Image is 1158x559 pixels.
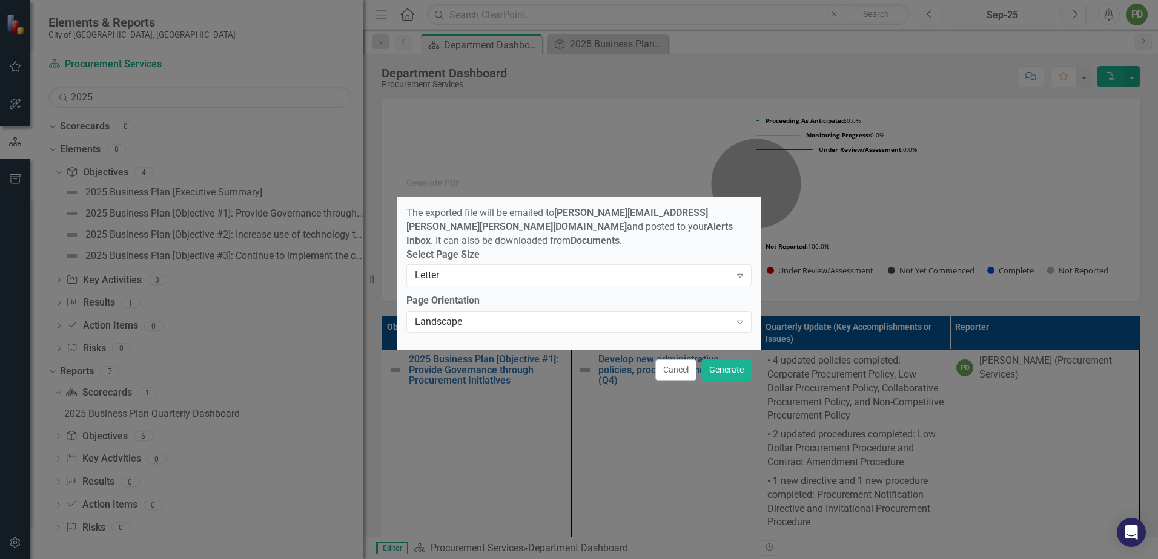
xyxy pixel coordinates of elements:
[571,235,620,246] strong: Documents
[406,178,460,188] div: Generate PDF
[415,315,730,329] div: Landscape
[701,359,752,381] button: Generate
[406,294,752,308] label: Page Orientation
[406,248,752,262] label: Select Page Size
[406,207,733,246] span: The exported file will be emailed to and posted to your . It can also be downloaded from .
[406,207,708,232] strong: [PERSON_NAME][EMAIL_ADDRESS][PERSON_NAME][PERSON_NAME][DOMAIN_NAME]
[655,359,696,381] button: Cancel
[415,269,730,283] div: Letter
[1117,518,1146,547] div: Open Intercom Messenger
